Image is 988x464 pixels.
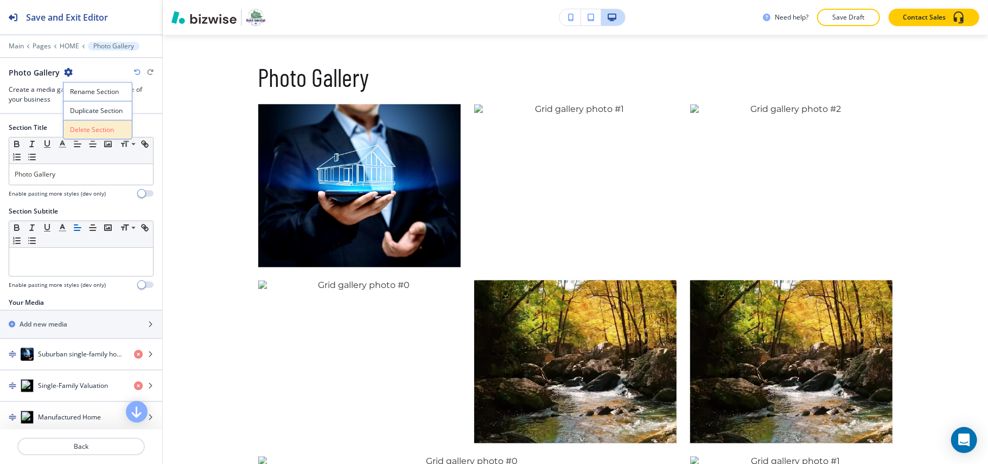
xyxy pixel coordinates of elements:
[9,85,154,104] h3: Create a media gallery to showcase more of your business
[474,104,677,267] button: Grid gallery photo #1
[15,170,148,179] p: Photo Gallery
[38,412,101,422] h4: Manufactured Home
[70,106,125,116] p: Duplicate Section
[474,280,677,443] button: Grid gallery photo #1
[9,382,16,390] img: Drag
[26,11,108,24] h2: Save and Exit Editor
[93,42,134,50] p: Photo Gallery
[246,9,265,26] img: Your Logo
[20,319,67,329] h2: Add new media
[9,67,60,78] h2: Photo Gallery
[889,9,979,26] button: Contact Sales
[903,12,946,22] p: Contact Sales
[258,104,461,267] button: Grid gallery photo #0
[817,9,880,26] button: Save Draft
[63,82,132,101] button: Rename Section
[38,381,108,391] h4: Single-Family Valuation
[690,104,893,267] button: Grid gallery photo #2
[258,61,544,104] h2: Photo Gallery
[9,206,58,216] h2: Section Subtitle
[63,120,132,140] button: Delete Section
[9,190,106,198] h4: Enable pasting more styles (dev only)
[171,11,237,24] img: Bizwise Logo
[70,125,125,135] p: Delete Section
[17,438,145,455] button: Back
[33,42,51,50] button: Pages
[9,281,106,289] h4: Enable pasting more styles (dev only)
[775,12,808,22] h3: Need help?
[9,298,44,308] h2: Your Media
[951,427,977,453] div: Open Intercom Messenger
[9,42,24,50] button: Main
[831,12,866,22] p: Save Draft
[690,280,893,443] button: Grid gallery photo #2
[258,280,461,443] button: Grid gallery photo #0
[88,42,139,51] button: Photo Gallery
[18,442,144,452] p: Back
[70,87,125,97] p: Rename Section
[9,350,16,358] img: Drag
[60,42,79,50] button: HOME
[38,349,125,359] h4: Suburban single-family home exterior
[9,123,47,133] h2: Section Title
[9,413,16,421] img: Drag
[63,101,132,120] button: Duplicate Section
